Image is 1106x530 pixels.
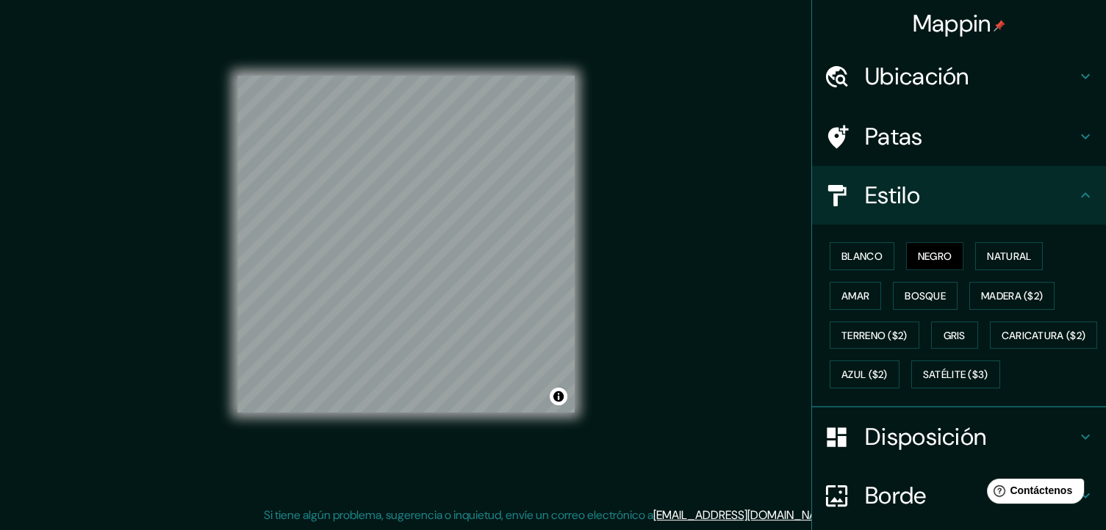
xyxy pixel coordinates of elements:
a: [EMAIL_ADDRESS][DOMAIN_NAME] [653,507,835,523]
font: Caricatura ($2) [1002,329,1086,342]
button: Activar o desactivar atribución [550,388,567,405]
canvas: Mapa [237,76,575,413]
font: Estilo [865,180,920,211]
font: Bosque [905,289,946,302]
div: Estilo [812,166,1106,225]
font: Natural [987,250,1031,263]
button: Gris [931,322,978,349]
font: Ubicación [865,61,969,92]
font: Gris [944,329,966,342]
button: Bosque [893,282,958,310]
img: pin-icon.png [994,20,1005,32]
font: Blanco [841,250,883,263]
font: Disposición [865,421,986,452]
button: Amar [830,282,881,310]
div: Patas [812,107,1106,166]
font: Borde [865,480,927,511]
font: Madera ($2) [981,289,1043,302]
iframe: Lanzador de widgets de ayuda [975,473,1090,514]
button: Blanco [830,242,894,270]
font: Negro [918,250,952,263]
font: Terreno ($2) [841,329,908,342]
button: Negro [906,242,964,270]
button: Satélite ($3) [911,360,1000,388]
div: Ubicación [812,47,1106,106]
button: Terreno ($2) [830,322,919,349]
font: Azul ($2) [841,369,888,382]
button: Natural [975,242,1043,270]
div: Disposición [812,407,1106,466]
div: Borde [812,466,1106,525]
font: Amar [841,289,869,302]
button: Azul ($2) [830,360,899,388]
font: Mappin [913,8,991,39]
font: Patas [865,121,923,152]
button: Caricatura ($2) [990,322,1098,349]
font: Satélite ($3) [923,369,988,382]
button: Madera ($2) [969,282,1055,310]
font: Si tiene algún problema, sugerencia o inquietud, envíe un correo electrónico a [264,507,653,523]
